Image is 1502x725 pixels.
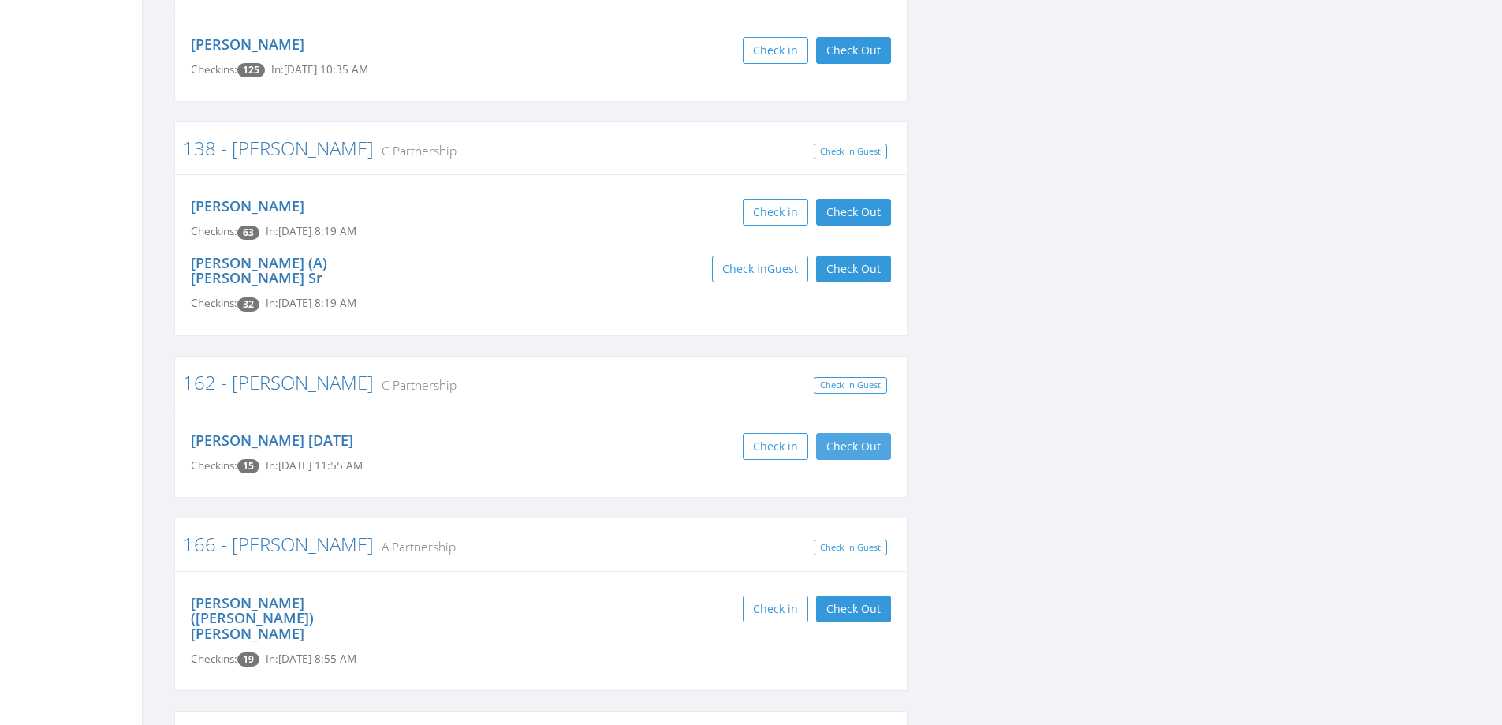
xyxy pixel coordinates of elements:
[374,376,457,394] small: C Partnership
[816,199,891,226] button: Check Out
[743,37,808,64] button: Check in
[191,224,237,238] span: Checkins:
[374,538,456,555] small: A Partnership
[237,63,265,77] span: Checkin count
[266,296,356,310] span: In: [DATE] 8:19 AM
[814,540,887,556] a: Check In Guest
[266,652,356,666] span: In: [DATE] 8:55 AM
[814,144,887,160] a: Check In Guest
[237,652,259,667] span: Checkin count
[816,433,891,460] button: Check Out
[743,596,808,622] button: Check in
[191,253,327,288] a: [PERSON_NAME] (A) [PERSON_NAME] Sr
[191,296,237,310] span: Checkins:
[712,256,808,282] button: Check inGuest
[191,431,353,450] a: [PERSON_NAME] [DATE]
[266,458,363,473] span: In: [DATE] 11:55 AM
[191,593,314,644] a: [PERSON_NAME] ([PERSON_NAME]) [PERSON_NAME]
[271,62,368,77] span: In: [DATE] 10:35 AM
[191,652,237,666] span: Checkins:
[191,458,237,473] span: Checkins:
[237,226,259,240] span: Checkin count
[183,531,374,557] a: 166 - [PERSON_NAME]
[266,224,356,238] span: In: [DATE] 8:19 AM
[814,377,887,394] a: Check In Guest
[237,459,259,473] span: Checkin count
[374,142,457,159] small: C Partnership
[816,37,891,64] button: Check Out
[191,196,304,215] a: [PERSON_NAME]
[743,199,808,226] button: Check in
[183,369,374,395] a: 162 - [PERSON_NAME]
[767,261,798,276] span: Guest
[743,433,808,460] button: Check in
[191,35,304,54] a: [PERSON_NAME]
[816,256,891,282] button: Check Out
[816,596,891,622] button: Check Out
[237,297,259,312] span: Checkin count
[183,135,374,161] a: 138 - [PERSON_NAME]
[191,62,237,77] span: Checkins:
